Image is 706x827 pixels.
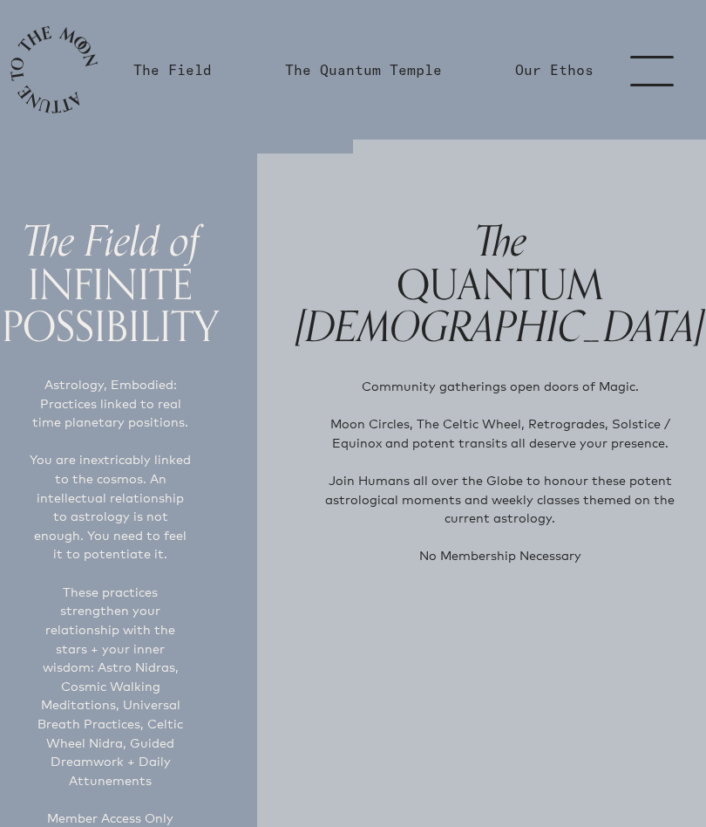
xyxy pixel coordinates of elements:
a: The Quantum Temple [285,59,442,80]
span: [DEMOGRAPHIC_DATA] [295,293,704,362]
a: The Field [133,59,212,80]
span: The Field of [22,208,200,277]
span: The [474,208,526,277]
h1: QUANTUM [295,220,704,349]
a: Our Ethos [515,59,594,80]
h1: INFINITE POSSIBILITY [2,220,219,347]
p: Community gatherings open doors of Magic. Moon Circles, The Celtic Wheel, Retrogrades, Solstice /... [323,377,676,565]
